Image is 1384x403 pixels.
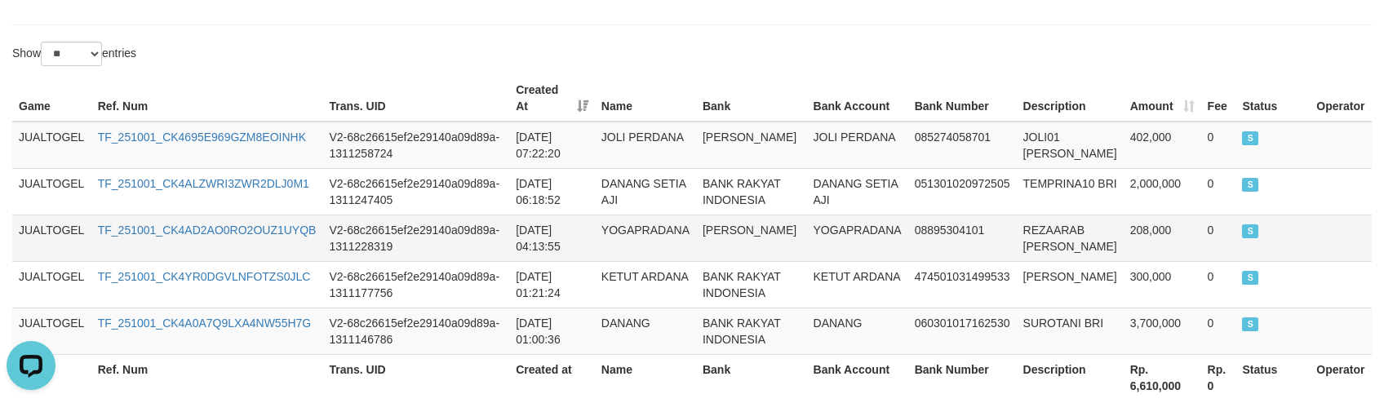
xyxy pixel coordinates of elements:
[908,261,1017,308] td: 474501031499533
[1242,131,1258,145] span: SUCCESS
[98,224,317,237] a: TF_251001_CK4AD2AO0RO2OUZ1UYQB
[1235,75,1310,122] th: Status
[98,177,309,190] a: TF_251001_CK4ALZWRI3ZWR2DLJ0M1
[1201,308,1236,354] td: 0
[1201,168,1236,215] td: 0
[807,215,908,261] td: YOGAPRADANA
[1242,224,1258,238] span: SUCCESS
[908,354,1017,401] th: Bank Number
[1310,75,1372,122] th: Operator
[595,308,696,354] td: DANANG
[1124,308,1201,354] td: 3,700,000
[1310,354,1372,401] th: Operator
[1124,354,1201,401] th: Rp. 6,610,000
[322,75,509,122] th: Trans. UID
[1242,178,1258,192] span: SUCCESS
[509,308,595,354] td: [DATE] 01:00:36
[807,168,908,215] td: DANANG SETIA AJI
[1017,75,1124,122] th: Description
[322,215,509,261] td: V2-68c26615ef2e29140a09d89a-1311228319
[908,75,1017,122] th: Bank Number
[696,354,807,401] th: Bank
[322,261,509,308] td: V2-68c26615ef2e29140a09d89a-1311177756
[1124,168,1201,215] td: 2,000,000
[322,354,509,401] th: Trans. UID
[1242,271,1258,285] span: SUCCESS
[1017,122,1124,169] td: JOLI01 [PERSON_NAME]
[12,42,136,66] label: Show entries
[509,261,595,308] td: [DATE] 01:21:24
[1124,122,1201,169] td: 402,000
[98,131,306,144] a: TF_251001_CK4695E969GZM8EOINHK
[91,75,323,122] th: Ref. Num
[12,122,91,169] td: JUALTOGEL
[12,261,91,308] td: JUALTOGEL
[322,308,509,354] td: V2-68c26615ef2e29140a09d89a-1311146786
[908,215,1017,261] td: 08895304101
[595,354,696,401] th: Name
[12,75,91,122] th: Game
[509,215,595,261] td: [DATE] 04:13:55
[807,75,908,122] th: Bank Account
[595,261,696,308] td: KETUT ARDANA
[1201,215,1236,261] td: 0
[98,270,311,283] a: TF_251001_CK4YR0DGVLNFOTZS0JLC
[509,354,595,401] th: Created at
[322,122,509,169] td: V2-68c26615ef2e29140a09d89a-1311258724
[807,354,908,401] th: Bank Account
[322,168,509,215] td: V2-68c26615ef2e29140a09d89a-1311247405
[696,168,807,215] td: BANK RAKYAT INDONESIA
[1017,354,1124,401] th: Description
[1124,75,1201,122] th: Amount: activate to sort column ascending
[1017,215,1124,261] td: REZAARAB [PERSON_NAME]
[1201,354,1236,401] th: Rp. 0
[91,354,323,401] th: Ref. Num
[1235,354,1310,401] th: Status
[1017,308,1124,354] td: SUROTANI BRI
[595,75,696,122] th: Name
[696,308,807,354] td: BANK RAKYAT INDONESIA
[807,261,908,308] td: KETUT ARDANA
[595,215,696,261] td: YOGAPRADANA
[1124,261,1201,308] td: 300,000
[1017,168,1124,215] td: TEMPRINA10 BRI
[7,7,55,55] button: Open LiveChat chat widget
[1017,261,1124,308] td: [PERSON_NAME]
[1201,75,1236,122] th: Fee
[807,122,908,169] td: JOLI PERDANA
[595,168,696,215] td: DANANG SETIA AJI
[908,308,1017,354] td: 060301017162530
[1201,261,1236,308] td: 0
[696,75,807,122] th: Bank
[1242,317,1258,331] span: SUCCESS
[807,308,908,354] td: DANANG
[41,42,102,66] select: Showentries
[12,168,91,215] td: JUALTOGEL
[509,75,595,122] th: Created At: activate to sort column ascending
[908,168,1017,215] td: 051301020972505
[696,122,807,169] td: [PERSON_NAME]
[908,122,1017,169] td: 085274058701
[1201,122,1236,169] td: 0
[696,261,807,308] td: BANK RAKYAT INDONESIA
[509,122,595,169] td: [DATE] 07:22:20
[696,215,807,261] td: [PERSON_NAME]
[1124,215,1201,261] td: 208,000
[98,317,311,330] a: TF_251001_CK4A0A7Q9LXA4NW55H7G
[12,215,91,261] td: JUALTOGEL
[595,122,696,169] td: JOLI PERDANA
[12,308,91,354] td: JUALTOGEL
[509,168,595,215] td: [DATE] 06:18:52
